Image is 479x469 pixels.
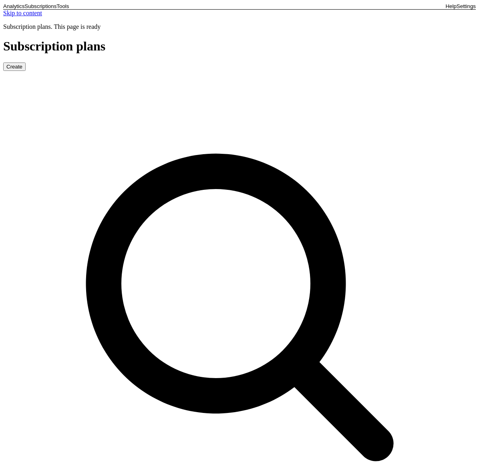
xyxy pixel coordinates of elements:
[56,3,69,9] button: Tools
[6,64,22,70] span: Create
[3,39,105,53] span: Subscription plans
[3,10,42,16] a: Skip to content
[445,3,456,9] button: Help
[3,23,476,30] p: Subscription plans. This page is ready
[457,3,476,9] button: Settings
[3,3,24,9] button: Analytics
[3,62,26,71] button: Create
[24,3,56,9] button: Subscriptions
